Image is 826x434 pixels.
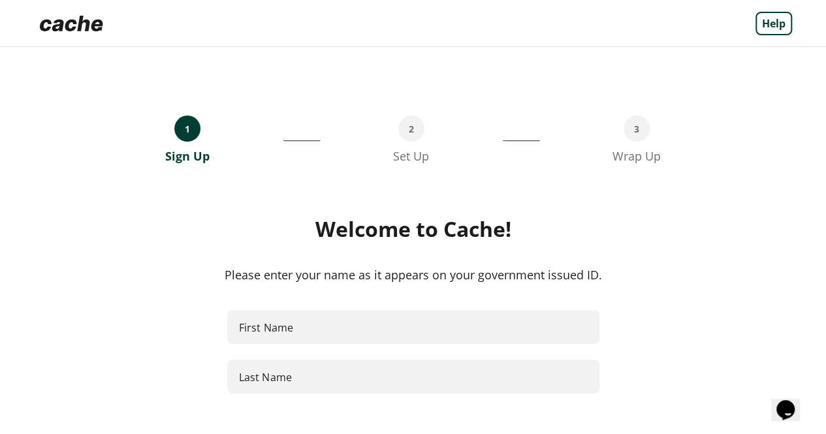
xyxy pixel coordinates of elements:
[165,148,210,164] div: Sign Up
[503,116,539,164] div: ___________________________________
[393,148,429,164] div: Set Up
[612,148,661,164] div: Wrap Up
[398,116,424,142] div: 2
[283,116,320,164] div: __________________________________
[771,382,813,421] iframe: chat widget
[755,12,792,35] a: Help
[35,216,792,242] div: Welcome to Cache!
[35,10,108,37] img: Logo
[35,266,792,284] div: Please enter your name as it appears on your government issued ID.
[174,116,200,142] div: 1
[624,116,650,142] div: 3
